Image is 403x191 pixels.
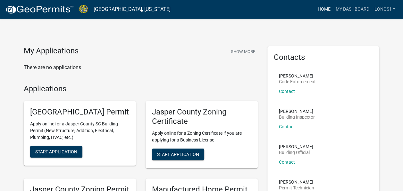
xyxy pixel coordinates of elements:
[30,146,82,158] button: Start Application
[152,107,251,126] h5: Jasper County Zoning Certificate
[315,3,333,15] a: Home
[30,121,130,141] p: Apply online for a Jasper County SC Building Permit (New Structure, Addition, Electrical, Plumbin...
[24,64,258,71] p: There are no applications
[152,130,251,143] p: Apply online for a Zoning Certificate if you are applying for a Business License
[372,3,398,15] a: LongS1
[279,115,315,119] p: Building Inspector
[79,5,88,14] img: Jasper County, South Carolina
[228,46,258,57] button: Show More
[35,149,77,154] span: Start Application
[94,4,171,15] a: [GEOGRAPHIC_DATA], [US_STATE]
[333,3,372,15] a: My Dashboard
[24,46,79,56] h4: My Applications
[157,151,199,157] span: Start Application
[279,109,315,114] p: [PERSON_NAME]
[279,74,316,78] p: [PERSON_NAME]
[24,84,258,94] h4: Applications
[30,107,130,117] h5: [GEOGRAPHIC_DATA] Permit
[279,180,314,184] p: [PERSON_NAME]
[279,186,314,190] p: Permit Technician
[279,159,295,165] a: Contact
[152,149,204,160] button: Start Application
[279,124,295,129] a: Contact
[274,53,373,62] h5: Contacts
[279,79,316,84] p: Code Enforcement
[279,89,295,94] a: Contact
[279,144,313,149] p: [PERSON_NAME]
[279,150,313,155] p: Building Official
